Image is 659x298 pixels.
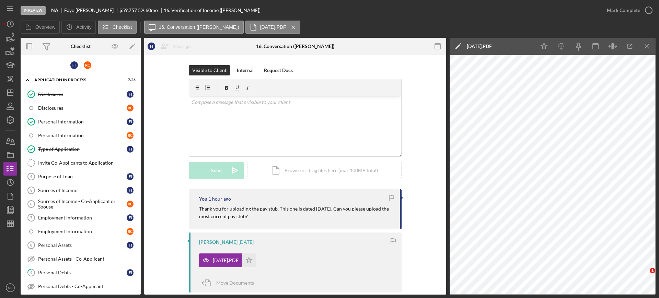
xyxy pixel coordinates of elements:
[38,92,127,97] div: Disclosures
[650,268,655,273] span: 1
[38,284,137,289] div: Personal Debts - Co-Applicant
[127,228,134,235] div: R C
[8,286,13,290] text: MF
[30,270,33,275] tspan: 9
[24,238,137,252] a: 8Personal AssetsFI
[607,3,640,17] div: Mark Complete
[127,132,134,139] div: R C
[38,256,137,262] div: Personal Assets - Co-Applicant
[261,65,296,75] button: Request Docs
[199,253,256,267] button: [DATE].PDF
[199,196,207,202] div: You
[172,39,191,53] div: Reassign
[30,175,33,179] tspan: 4
[38,229,127,234] div: Employment Information
[192,65,227,75] div: Visible to Client
[264,65,293,75] div: Request Docs
[38,160,137,166] div: Invite Co-Applicants to Application
[38,133,127,138] div: Personal Information
[35,24,55,30] label: Overview
[30,188,32,192] tspan: 5
[38,188,127,193] div: Sources of Income
[123,78,136,82] div: 7 / 36
[113,24,132,30] label: Checklist
[208,196,231,202] time: 2025-10-03 20:38
[144,21,244,34] button: 16. Conversation ([PERSON_NAME])
[260,24,286,30] label: [DATE].PDF
[38,270,127,275] div: Personal Debts
[233,65,257,75] button: Internal
[216,280,254,286] span: Move Documents
[24,156,137,170] a: Invite Co-Applicants to Application
[51,8,58,13] b: NA
[148,43,155,50] div: F I
[24,87,137,101] a: DisclosuresFI
[467,44,492,49] div: [DATE].PDF
[24,225,137,238] a: Employment InformationRC
[71,44,91,49] div: Checklist
[239,239,254,245] time: 2025-09-30 23:01
[24,142,137,156] a: Type of ApplicationFI
[24,183,137,197] a: 5Sources of IncomeFI
[256,44,334,49] div: 16. Conversation ([PERSON_NAME])
[138,8,144,13] div: 5 %
[38,215,127,220] div: Employment Information
[24,252,137,266] a: Personal Assets - Co-Applicant
[199,205,393,220] p: Thank you for uploading the pay stub. This one is dated [DATE]. Can you please upload the most cu...
[21,6,46,15] div: In Review
[24,115,137,129] a: Personal InformationFI
[98,21,137,34] button: Checklist
[245,21,300,34] button: [DATE].PDF
[127,105,134,111] div: R C
[30,216,32,220] tspan: 7
[38,199,127,210] div: Sources of Income - Co-Applicant or Spouse
[636,268,652,284] iframe: Intercom live chat
[127,269,134,276] div: F I
[189,162,244,179] button: Send
[600,3,656,17] button: Mark Complete
[159,24,239,30] label: 16. Conversation ([PERSON_NAME])
[127,214,134,221] div: F I
[127,187,134,194] div: F I
[30,202,32,206] tspan: 6
[189,65,230,75] button: Visible to Client
[24,266,137,279] a: 9Personal DebtsFI
[237,65,254,75] div: Internal
[61,21,96,34] button: Activity
[199,239,238,245] div: [PERSON_NAME]
[127,242,134,249] div: F I
[30,243,32,247] tspan: 8
[76,24,91,30] label: Activity
[24,101,137,115] a: DisclosuresRC
[211,162,222,179] div: Send
[38,146,127,152] div: Type of Application
[127,201,134,207] div: R C
[127,173,134,180] div: F I
[24,129,137,142] a: Personal InformationRC
[38,119,127,124] div: Personal Information
[24,211,137,225] a: 7Employment InformationFI
[24,170,137,183] a: 4Purpose of LoanFI
[38,242,127,248] div: Personal Assets
[38,105,127,111] div: Disclosures
[24,197,137,211] a: 6Sources of Income - Co-Applicant or SpouseRC
[64,8,119,13] div: Fayo [PERSON_NAME]
[213,258,239,263] div: [DATE].PDF
[3,281,17,295] button: MF
[38,174,127,179] div: Purpose of Loan
[70,61,78,69] div: F I
[164,8,261,13] div: 16. Verification of Income ([PERSON_NAME])
[127,118,134,125] div: F I
[84,61,91,69] div: R C
[24,279,137,293] a: Personal Debts - Co-Applicant
[119,7,137,13] span: $59,757
[146,8,158,13] div: 60 mo
[144,39,198,53] button: FIReassign
[199,274,261,291] button: Move Documents
[127,146,134,153] div: F I
[127,91,134,98] div: F I
[21,21,60,34] button: Overview
[34,78,118,82] div: Application In Process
